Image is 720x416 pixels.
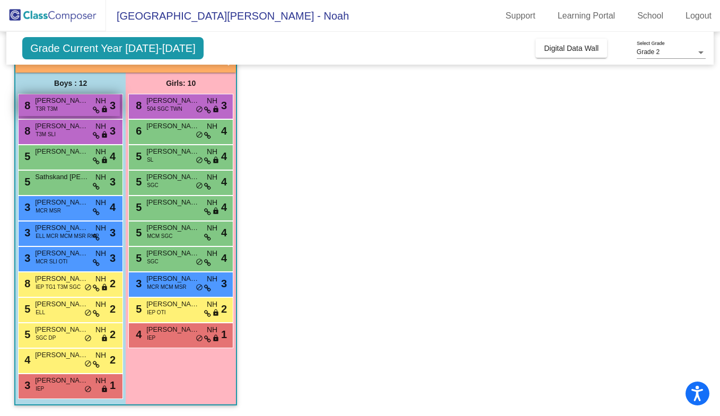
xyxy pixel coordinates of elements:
[221,98,227,113] span: 3
[36,258,67,265] span: MCR SLI OTI
[221,123,227,139] span: 4
[146,121,199,131] span: [PERSON_NAME]
[497,7,544,24] a: Support
[126,73,236,94] div: Girls: 10
[147,181,159,189] span: SGC
[221,301,227,317] span: 2
[110,352,116,368] span: 2
[95,172,106,183] span: NH
[35,324,88,335] span: [PERSON_NAME]
[36,283,81,291] span: IEP TG1 T3M SGC
[110,174,116,190] span: 3
[95,121,106,132] span: NH
[22,354,30,366] span: 4
[207,197,217,208] span: NH
[36,308,45,316] span: ELL
[22,151,30,162] span: 5
[221,174,227,190] span: 4
[35,121,88,131] span: [PERSON_NAME]
[221,250,227,266] span: 4
[147,334,155,342] span: IEP
[133,100,142,111] span: 8
[133,151,142,162] span: 5
[101,334,108,343] span: lock
[110,377,116,393] span: 1
[133,303,142,315] span: 5
[196,182,203,190] span: do_not_disturb_alt
[84,360,92,368] span: do_not_disturb_alt
[147,156,153,164] span: SL
[36,385,44,393] span: IEP
[677,7,720,24] a: Logout
[101,156,108,165] span: lock
[212,105,219,114] span: lock
[146,146,199,157] span: [PERSON_NAME]
[196,258,203,267] span: do_not_disturb_alt
[35,375,88,386] span: [PERSON_NAME]
[110,123,116,139] span: 3
[146,172,199,182] span: [PERSON_NAME]
[22,100,30,111] span: 8
[95,299,106,310] span: NH
[146,223,199,233] span: [PERSON_NAME]
[22,329,30,340] span: 5
[101,284,108,292] span: lock
[196,156,203,165] span: do_not_disturb_alt
[22,125,30,137] span: 8
[110,225,116,241] span: 3
[36,232,99,240] span: ELL MCR MCM MSR RMP
[110,326,116,342] span: 2
[22,252,30,264] span: 3
[35,248,88,259] span: [PERSON_NAME]
[36,105,58,113] span: T3R T3M
[221,326,227,342] span: 1
[84,334,92,343] span: do_not_disturb_alt
[36,130,56,138] span: T3M SLI
[110,199,116,215] span: 4
[133,176,142,188] span: 5
[221,276,227,291] span: 3
[207,324,217,335] span: NH
[110,148,116,164] span: 4
[544,44,599,52] span: Digital Data Wall
[147,283,186,291] span: MCR MCM MSR
[221,225,227,241] span: 4
[133,278,142,289] span: 3
[22,176,30,188] span: 5
[133,201,142,213] span: 5
[637,48,660,56] span: Grade 2
[95,248,106,259] span: NH
[207,273,217,285] span: NH
[35,350,88,360] span: [PERSON_NAME]
[110,250,116,266] span: 3
[146,299,199,309] span: [PERSON_NAME]
[207,299,217,310] span: NH
[146,248,199,259] span: [PERSON_NAME]
[35,299,88,309] span: [PERSON_NAME]
[110,276,116,291] span: 2
[212,309,219,317] span: lock
[110,301,116,317] span: 2
[35,172,88,182] span: Sathskand [PERSON_NAME]
[147,258,159,265] span: SGC
[207,95,217,107] span: NH
[207,248,217,259] span: NH
[147,308,165,316] span: IEP OTI
[110,98,116,113] span: 3
[95,273,106,285] span: NH
[95,95,106,107] span: NH
[133,125,142,137] span: 6
[147,232,172,240] span: MCM SGC
[95,146,106,157] span: NH
[35,223,88,233] span: [PERSON_NAME]
[629,7,672,24] a: School
[84,385,92,394] span: do_not_disturb_alt
[22,201,30,213] span: 3
[221,199,227,215] span: 4
[221,148,227,164] span: 4
[101,131,108,139] span: lock
[95,223,106,234] span: NH
[95,350,106,361] span: NH
[146,95,199,106] span: [PERSON_NAME]
[196,334,203,343] span: do_not_disturb_alt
